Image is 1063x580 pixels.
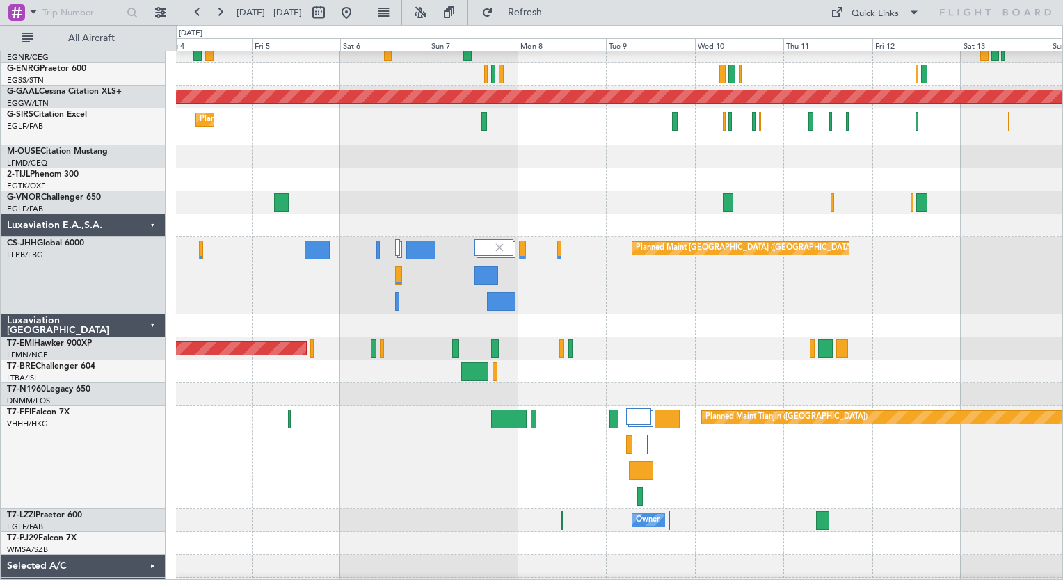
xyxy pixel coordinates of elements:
[200,109,419,130] div: Planned Maint [GEOGRAPHIC_DATA] ([GEOGRAPHIC_DATA])
[7,362,35,371] span: T7-BRE
[695,38,783,51] div: Wed 10
[7,111,87,119] a: G-SIRSCitation Excel
[7,121,43,131] a: EGLF/FAB
[7,75,44,86] a: EGSS/STN
[636,510,660,531] div: Owner
[7,239,84,248] a: CS-JHHGlobal 6000
[252,38,340,51] div: Fri 5
[7,204,43,214] a: EGLF/FAB
[783,38,872,51] div: Thu 11
[7,339,92,348] a: T7-EMIHawker 900XP
[340,38,429,51] div: Sat 6
[7,88,122,96] a: G-GAALCessna Citation XLS+
[237,6,302,19] span: [DATE] - [DATE]
[7,362,95,371] a: T7-BREChallenger 604
[7,239,37,248] span: CS-JHH
[872,38,961,51] div: Fri 12
[7,88,39,96] span: G-GAAL
[7,52,49,63] a: EGNR/CEG
[7,181,45,191] a: EGTK/OXF
[7,350,48,360] a: LFMN/NCE
[7,373,38,383] a: LTBA/ISL
[705,407,868,428] div: Planned Maint Tianjin ([GEOGRAPHIC_DATA])
[493,241,506,254] img: gray-close.svg
[7,158,47,168] a: LFMD/CEQ
[7,511,82,519] a: T7-LZZIPraetor 600
[42,2,122,23] input: Trip Number
[7,98,49,108] a: EGGW/LTN
[7,193,101,202] a: G-VNORChallenger 650
[7,408,70,417] a: T7-FFIFalcon 7X
[636,238,855,259] div: Planned Maint [GEOGRAPHIC_DATA] ([GEOGRAPHIC_DATA])
[475,1,559,24] button: Refresh
[15,27,151,49] button: All Aircraft
[36,33,147,43] span: All Aircraft
[606,38,694,51] div: Tue 9
[518,38,606,51] div: Mon 8
[7,385,90,394] a: T7-N1960Legacy 650
[961,38,1049,51] div: Sat 13
[7,419,48,429] a: VHHH/HKG
[7,193,41,202] span: G-VNOR
[852,7,899,21] div: Quick Links
[7,408,31,417] span: T7-FFI
[7,385,46,394] span: T7-N1960
[7,396,50,406] a: DNMM/LOS
[179,28,202,40] div: [DATE]
[824,1,927,24] button: Quick Links
[163,38,251,51] div: Thu 4
[7,170,30,179] span: 2-TIJL
[7,147,40,156] span: M-OUSE
[7,65,86,73] a: G-ENRGPraetor 600
[7,250,43,260] a: LFPB/LBG
[7,339,34,348] span: T7-EMI
[7,511,35,519] span: T7-LZZI
[7,147,108,156] a: M-OUSECitation Mustang
[7,170,79,179] a: 2-TIJLPhenom 300
[7,111,33,119] span: G-SIRS
[7,65,40,73] span: G-ENRG
[496,8,554,17] span: Refresh
[429,38,517,51] div: Sun 7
